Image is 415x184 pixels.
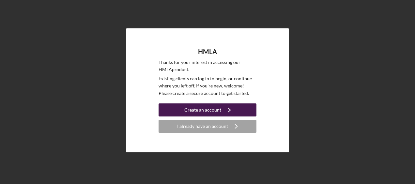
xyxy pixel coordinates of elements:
h4: HMLA [198,48,217,55]
button: I already have an account [159,120,256,133]
p: Existing clients can log in to begin, or continue where you left off. If you're new, welcome! Ple... [159,75,256,97]
button: Create an account [159,103,256,116]
div: Create an account [184,103,221,116]
p: Thanks for your interest in accessing our HMLA product. [159,59,256,73]
div: I already have an account [177,120,228,133]
a: Create an account [159,103,256,118]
